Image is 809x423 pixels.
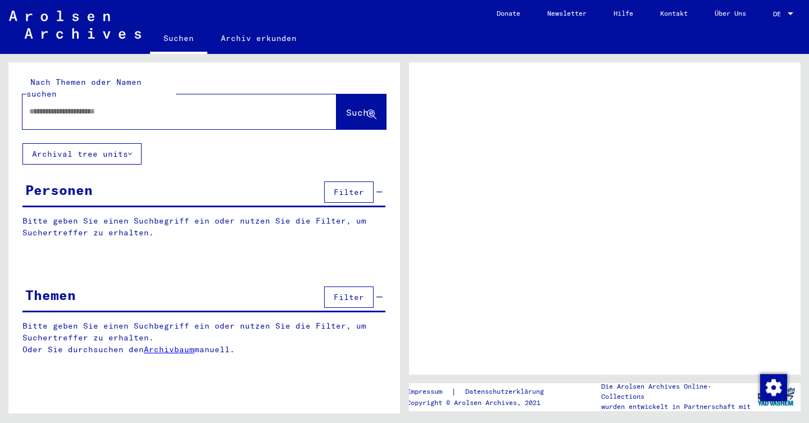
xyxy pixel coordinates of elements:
[456,386,557,398] a: Datenschutzerklärung
[25,285,76,305] div: Themen
[324,286,374,308] button: Filter
[26,77,142,99] mat-label: Nach Themen oder Namen suchen
[334,292,364,302] span: Filter
[334,187,364,197] span: Filter
[144,344,194,354] a: Archivbaum
[9,11,141,39] img: Arolsen_neg.svg
[346,107,374,118] span: Suche
[601,381,752,402] p: Die Arolsen Archives Online-Collections
[207,25,310,52] a: Archiv erkunden
[407,386,451,398] a: Impressum
[407,398,557,408] p: Copyright © Arolsen Archives, 2021
[337,94,386,129] button: Suche
[760,374,787,401] img: Zustimmung ändern
[324,181,374,203] button: Filter
[22,143,142,165] button: Archival tree units
[773,10,785,18] span: DE
[22,320,386,356] p: Bitte geben Sie einen Suchbegriff ein oder nutzen Sie die Filter, um Suchertreffer zu erhalten. O...
[25,180,93,200] div: Personen
[755,383,797,411] img: yv_logo.png
[22,215,385,239] p: Bitte geben Sie einen Suchbegriff ein oder nutzen Sie die Filter, um Suchertreffer zu erhalten.
[601,402,752,412] p: wurden entwickelt in Partnerschaft mit
[407,386,557,398] div: |
[150,25,207,54] a: Suchen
